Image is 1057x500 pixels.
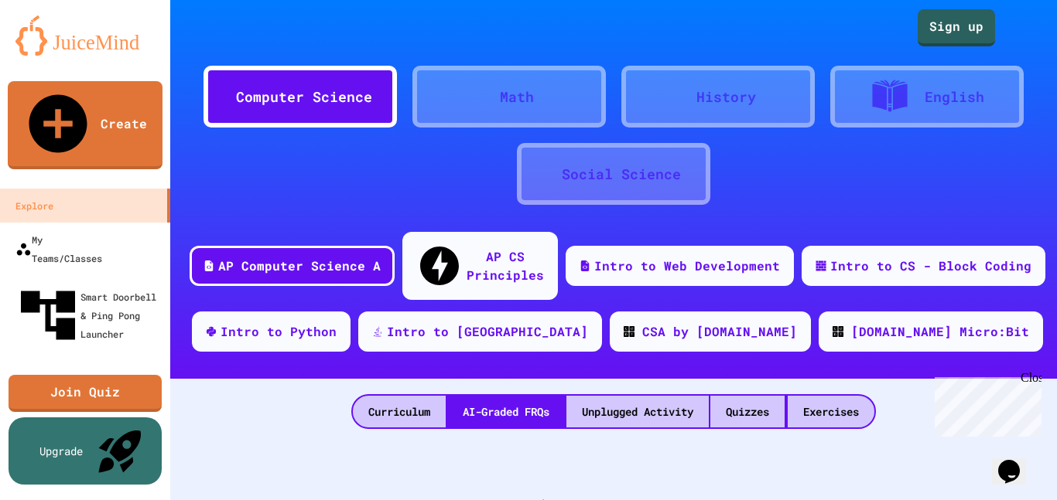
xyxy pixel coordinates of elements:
div: AP Computer Science A [218,257,381,275]
div: Smart Doorbell & Ping Pong Launcher [15,283,164,348]
div: Quizzes [710,396,785,427]
div: History [696,87,756,107]
div: Math [500,87,534,107]
div: Upgrade [39,443,83,459]
div: Intro to Web Development [594,257,780,275]
div: Social Science [562,164,681,185]
img: CODE_logo_RGB.png [833,326,843,337]
img: logo-orange.svg [15,15,155,56]
a: Create [8,81,162,169]
div: Intro to [GEOGRAPHIC_DATA] [387,322,588,341]
a: Sign up [918,9,995,46]
div: My Teams/Classes [15,230,102,267]
img: CODE_logo_RGB.png [624,326,635,337]
div: Curriculum [353,396,446,427]
div: Chat with us now!Close [6,6,107,98]
div: Exercises [788,396,874,427]
div: English [925,87,984,107]
div: Computer Science [236,87,372,107]
div: Unplugged Activity [566,396,709,427]
a: Join Quiz [9,375,162,412]
iframe: chat widget [992,438,1042,485]
div: Intro to CS - Block Coding [830,257,1031,275]
div: AI-Graded FRQs [447,396,565,427]
iframe: chat widget [929,371,1042,437]
div: Explore [15,196,53,215]
div: [DOMAIN_NAME] Micro:Bit [851,322,1029,341]
div: Intro to Python [221,322,337,341]
div: CSA by [DOMAIN_NAME] [642,322,797,341]
div: AP CS Principles [467,247,544,284]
